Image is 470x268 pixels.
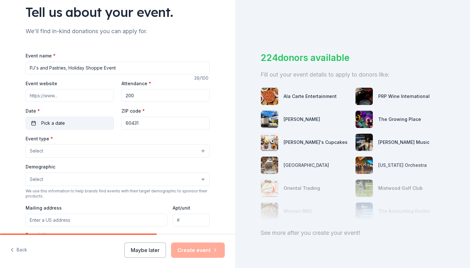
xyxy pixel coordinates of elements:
[26,3,210,21] div: Tell us about your event.
[173,205,190,211] label: Apt/unit
[26,136,53,142] label: Event type
[356,111,373,128] img: photo for The Growing Place
[261,88,278,105] img: photo for Ala Carte Entertainment
[26,53,56,59] label: Event name
[194,74,210,82] div: 39 /100
[378,138,429,146] div: [PERSON_NAME] Music
[26,117,114,130] button: Pick a date
[284,115,320,123] div: [PERSON_NAME]
[121,117,210,130] input: 12345 (U.S. only)
[26,232,51,238] label: Description
[261,70,444,80] div: Fill out your event details to apply to donors like:
[124,242,166,258] button: Maybe later
[26,80,57,87] label: Event website
[26,108,114,114] label: Date
[26,205,62,211] label: Mailing address
[10,243,27,257] button: Back
[356,88,373,105] img: photo for PRP Wine International
[26,214,168,227] input: Enter a US address
[173,214,209,227] input: #
[26,62,210,74] input: Spring Fundraiser
[378,93,430,100] div: PRP Wine International
[26,89,114,102] input: https://www...
[41,119,65,127] span: Pick a date
[261,134,278,151] img: photo for Molly's Cupcakes
[26,26,210,36] div: We'll find in-kind donations you can apply for.
[30,175,43,183] span: Select
[284,138,348,146] div: [PERSON_NAME]'s Cupcakes
[26,173,210,186] button: Select
[30,147,43,155] span: Select
[284,93,337,100] div: Ala Carte Entertainment
[26,144,210,158] button: Select
[121,108,145,114] label: ZIP code
[261,228,444,238] div: See more after you create your event!
[26,189,210,199] div: We use this information to help brands find events with their target demographic to sponsor their...
[121,89,210,102] input: 20
[26,164,55,170] label: Demographic
[356,134,373,151] img: photo for Alfred Music
[378,115,421,123] div: The Growing Place
[261,51,444,64] div: 224 donors available
[121,80,151,87] label: Attendance
[261,111,278,128] img: photo for Matson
